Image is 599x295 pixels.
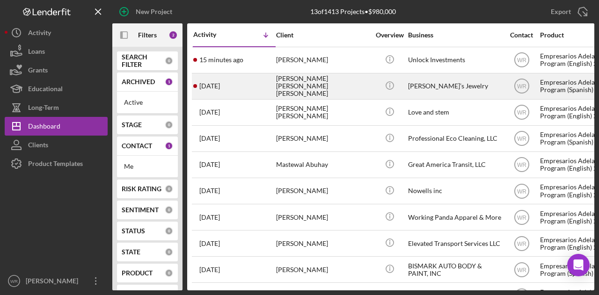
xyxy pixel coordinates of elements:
[122,227,145,235] b: STATUS
[310,8,396,15] div: 13 of 1413 Projects • $980,000
[517,240,526,247] text: WR
[122,185,161,193] b: RISK RATING
[165,185,173,193] div: 0
[28,117,60,138] div: Dashboard
[122,206,159,214] b: SENTIMENT
[517,136,526,142] text: WR
[28,61,48,82] div: Grants
[193,31,234,38] div: Activity
[551,2,571,21] div: Export
[276,48,370,72] div: [PERSON_NAME]
[122,53,165,68] b: SEARCH FILTER
[5,272,108,290] button: WR[PERSON_NAME]
[517,109,526,116] text: WR
[124,99,171,106] div: Active
[165,142,173,150] div: 1
[28,79,63,101] div: Educational
[122,269,153,277] b: PRODUCT
[541,2,594,21] button: Export
[408,205,502,230] div: Working Panda Apparel & More
[276,126,370,151] div: [PERSON_NAME]
[276,205,370,230] div: [PERSON_NAME]
[517,162,526,168] text: WR
[199,187,220,194] time: 2025-07-28 21:55
[276,31,370,39] div: Client
[28,23,51,44] div: Activity
[165,227,173,235] div: 0
[199,135,220,142] time: 2025-08-05 23:42
[165,121,173,129] div: 0
[408,74,502,99] div: [PERSON_NAME]’s Jewelry
[276,179,370,203] div: [PERSON_NAME]
[276,231,370,256] div: [PERSON_NAME]
[199,240,220,247] time: 2025-07-24 05:58
[165,206,173,214] div: 0
[5,136,108,154] button: Clients
[5,79,108,98] button: Educational
[408,179,502,203] div: Nowells inc
[408,31,502,39] div: Business
[122,78,155,86] b: ARCHIVED
[5,117,108,136] button: Dashboard
[199,82,220,90] time: 2025-08-08 15:43
[5,154,108,173] button: Product Templates
[28,98,59,119] div: Long-Term
[5,23,108,42] button: Activity
[23,272,84,293] div: [PERSON_NAME]
[408,126,502,151] div: Professional Eco Cleaning, LLC
[567,254,590,276] div: Open Intercom Messenger
[517,266,526,273] text: WR
[276,257,370,282] div: [PERSON_NAME]
[5,61,108,79] button: Grants
[504,31,539,39] div: Contact
[124,163,171,170] div: Me
[372,31,407,39] div: Overview
[276,152,370,177] div: Mastewal Abuhay
[408,231,502,256] div: Elevated Transport Services LLC
[122,121,142,129] b: STAGE
[199,214,220,221] time: 2025-07-24 23:36
[28,42,45,63] div: Loans
[199,161,220,168] time: 2025-07-31 12:29
[28,136,48,157] div: Clients
[165,269,173,277] div: 0
[408,48,502,72] div: Unlock Investments
[136,2,172,21] div: New Project
[138,31,157,39] b: Filters
[408,257,502,282] div: BISMARK AUTO BODY & PAINT, INC
[199,266,220,273] time: 2025-07-21 02:22
[5,42,108,61] button: Loans
[122,142,152,150] b: CONTACT
[276,100,370,125] div: [PERSON_NAME] [PERSON_NAME]
[408,100,502,125] div: Love and stem
[112,2,182,21] button: New Project
[165,78,173,86] div: 1
[28,154,83,175] div: Product Templates
[276,74,370,99] div: [PERSON_NAME] [PERSON_NAME] [PERSON_NAME]
[517,83,526,90] text: WR
[168,30,178,40] div: 2
[10,279,18,284] text: WR
[199,56,243,64] time: 2025-08-11 15:59
[165,248,173,256] div: 0
[517,214,526,221] text: WR
[5,98,108,117] button: Long-Term
[199,108,220,116] time: 2025-08-06 21:59
[517,188,526,194] text: WR
[165,57,173,65] div: 0
[408,152,502,177] div: Great America Transit, LLC
[122,248,140,256] b: STATE
[517,57,526,64] text: WR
